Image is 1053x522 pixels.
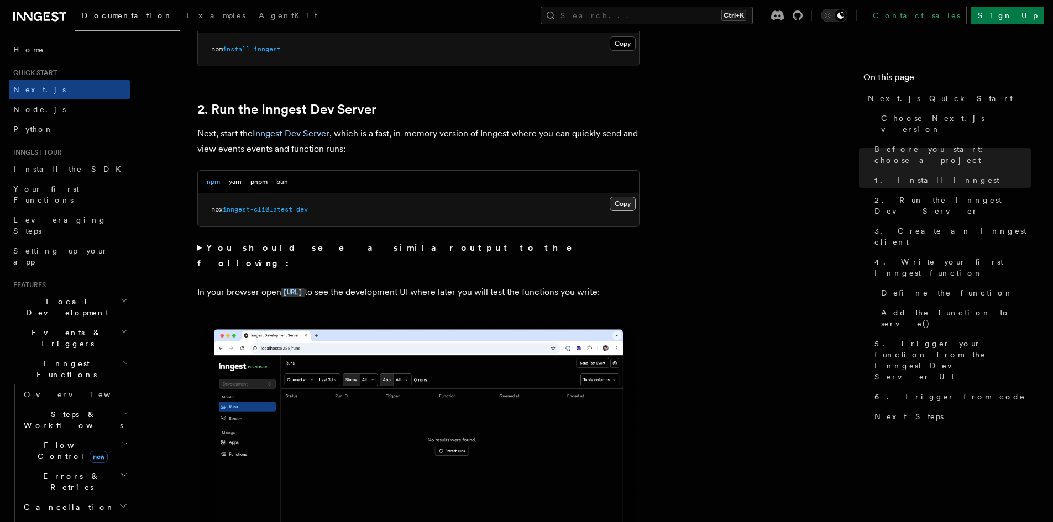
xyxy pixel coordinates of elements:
[19,466,130,497] button: Errors & Retries
[253,128,329,139] a: Inngest Dev Server
[9,281,46,289] span: Features
[180,3,252,30] a: Examples
[870,252,1031,283] a: 4. Write your first Inngest function
[821,9,847,22] button: Toggle dark mode
[13,125,54,134] span: Python
[296,205,308,213] span: dev
[870,334,1031,387] a: 5. Trigger your function from the Inngest Dev Server UI
[19,502,115,513] span: Cancellation
[9,292,130,323] button: Local Development
[90,451,108,463] span: new
[281,288,305,297] code: [URL]
[9,99,130,119] a: Node.js
[13,215,107,235] span: Leveraging Steps
[971,7,1044,24] a: Sign Up
[13,44,44,55] span: Home
[870,221,1031,252] a: 3. Create an Inngest client
[207,171,220,193] button: npm
[9,296,121,318] span: Local Development
[197,102,376,117] a: 2. Run the Inngest Dev Server
[250,171,268,193] button: pnpm
[874,256,1031,278] span: 4. Write your first Inngest function
[610,197,636,211] button: Copy
[870,190,1031,221] a: 2. Run the Inngest Dev Server
[281,287,305,297] a: [URL]
[19,471,120,493] span: Errors & Retries
[881,307,1031,329] span: Add the function to serve()
[9,358,119,380] span: Inngest Functions
[9,80,130,99] a: Next.js
[13,246,108,266] span: Setting up your app
[197,284,640,300] p: In your browser open to see the development UI where later you will test the functions you write:
[75,3,180,31] a: Documentation
[252,3,324,30] a: AgentKit
[259,11,317,20] span: AgentKit
[13,105,66,114] span: Node.js
[874,144,1031,166] span: Before you start: choose a project
[870,170,1031,190] a: 1. Install Inngest
[863,71,1031,88] h4: On this page
[874,411,944,422] span: Next Steps
[276,171,288,193] button: bun
[229,171,242,193] button: yarn
[541,7,753,24] button: Search...Ctrl+K
[9,241,130,272] a: Setting up your app
[870,139,1031,170] a: Before you start: choose a project
[197,242,588,268] strong: You should see a similar output to the following:
[9,210,130,241] a: Leveraging Steps
[868,93,1013,104] span: Next.js Quick Start
[870,407,1031,426] a: Next Steps
[24,390,138,399] span: Overview
[223,205,292,213] span: inngest-cli@latest
[211,45,223,53] span: npm
[874,338,1031,382] span: 5. Trigger your function from the Inngest Dev Server UI
[870,387,1031,407] a: 6. Trigger from code
[19,497,130,517] button: Cancellation
[211,205,223,213] span: npx
[13,85,66,94] span: Next.js
[9,68,57,77] span: Quick start
[19,404,130,435] button: Steps & Workflows
[874,194,1031,217] span: 2. Run the Inngest Dev Server
[19,440,122,462] span: Flow Control
[9,354,130,384] button: Inngest Functions
[9,40,130,60] a: Home
[877,303,1031,334] a: Add the function to serve()
[877,108,1031,139] a: Choose Next.js version
[866,7,967,24] a: Contact sales
[9,179,130,210] a: Your first Functions
[610,36,636,51] button: Copy
[223,45,250,53] span: install
[9,327,121,349] span: Events & Triggers
[197,126,640,157] p: Next, start the , which is a fast, in-memory version of Inngest where you can quickly send and vi...
[874,175,999,186] span: 1. Install Inngest
[863,88,1031,108] a: Next.js Quick Start
[186,11,245,20] span: Examples
[13,184,79,204] span: Your first Functions
[9,119,130,139] a: Python
[881,287,1013,298] span: Define the function
[9,159,130,179] a: Install the SDK
[9,148,62,157] span: Inngest tour
[19,409,123,431] span: Steps & Workflows
[254,45,281,53] span: inngest
[197,240,640,271] summary: You should see a similar output to the following:
[877,283,1031,303] a: Define the function
[19,435,130,466] button: Flow Controlnew
[19,384,130,404] a: Overview
[13,165,128,173] span: Install the SDK
[881,113,1031,135] span: Choose Next.js version
[874,391,1025,402] span: 6. Trigger from code
[721,10,746,21] kbd: Ctrl+K
[874,225,1031,247] span: 3. Create an Inngest client
[9,323,130,354] button: Events & Triggers
[82,11,173,20] span: Documentation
